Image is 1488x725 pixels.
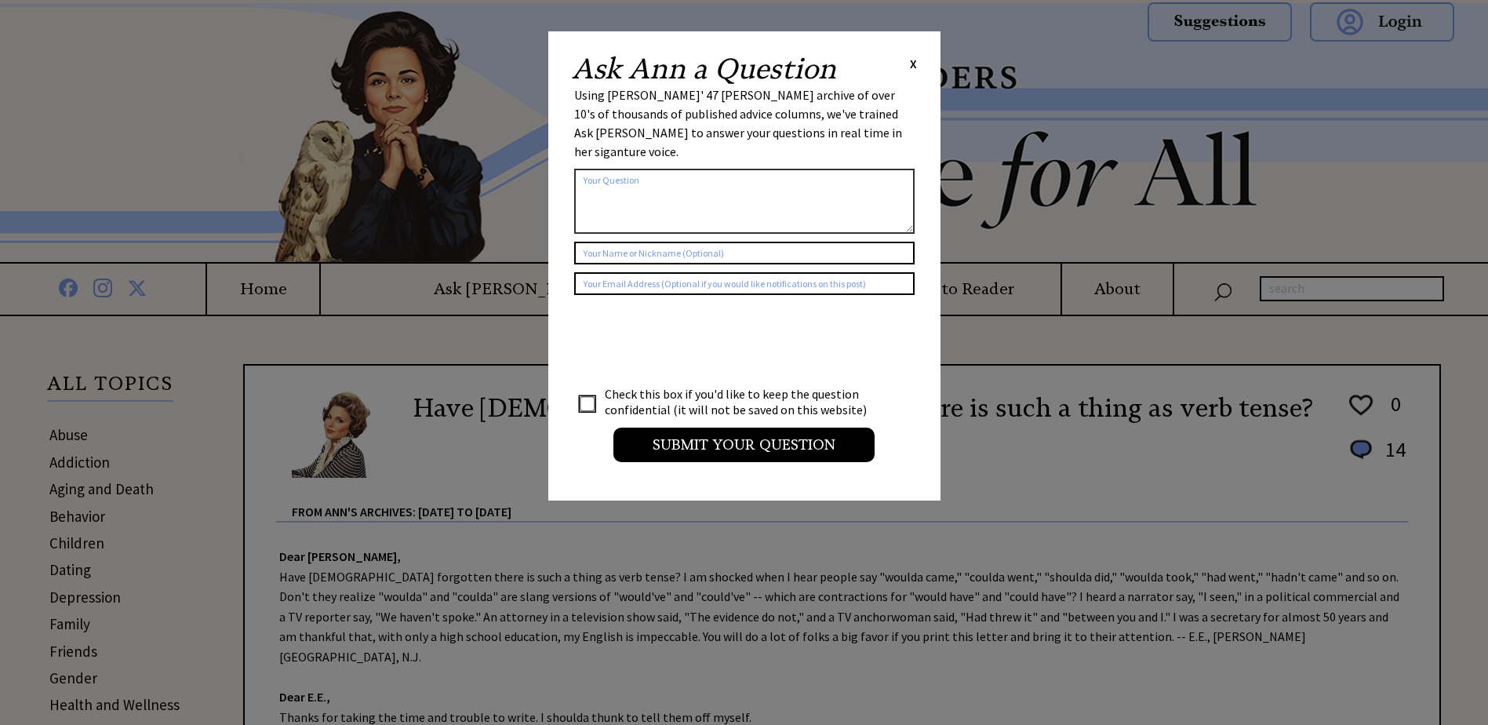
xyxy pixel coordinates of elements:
[574,272,915,295] input: Your Email Address (Optional if you would like notifications on this post)
[613,428,875,462] input: Submit your Question
[574,86,915,161] div: Using [PERSON_NAME]' 47 [PERSON_NAME] archive of over 10's of thousands of published advice colum...
[574,311,813,372] iframe: reCAPTCHA
[572,55,836,83] h2: Ask Ann a Question
[574,242,915,264] input: Your Name or Nickname (Optional)
[604,385,882,418] td: Check this box if you'd like to keep the question confidential (it will not be saved on this webs...
[910,56,917,71] span: X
